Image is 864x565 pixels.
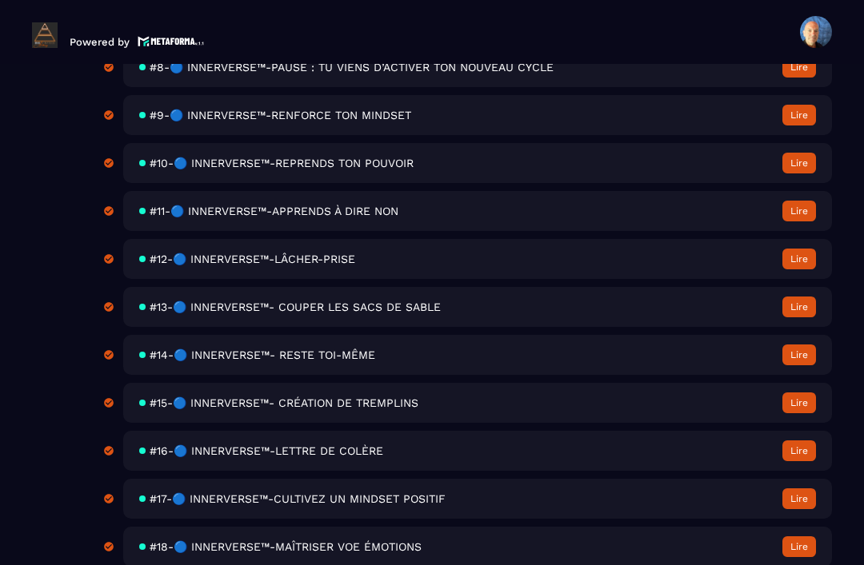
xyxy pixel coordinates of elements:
[782,153,816,173] button: Lire
[150,396,418,409] span: #15-🔵 INNERVERSE™- CRÉATION DE TREMPLINS
[782,536,816,557] button: Lire
[138,34,205,48] img: logo
[150,253,355,265] span: #12-🔵 INNERVERSE™-LÂCHER-PRISE
[782,105,816,125] button: Lire
[150,492,446,505] span: #17-🔵 INNERVERSE™-CULTIVEZ UN MINDSET POSITIF
[782,344,816,365] button: Lire
[782,440,816,461] button: Lire
[150,540,422,553] span: #18-🔵 INNERVERSE™-MAÎTRISER VOE ÉMOTIONS
[782,249,816,269] button: Lire
[782,392,816,413] button: Lire
[782,201,816,221] button: Lire
[32,22,58,48] img: logo-branding
[150,205,398,217] span: #11-🔵 INNERVERSE™-APPRENDS À DIRE NON
[150,61,554,74] span: #8-🔵 INNERVERSE™-PAUSE : TU VIENS D’ACTIVER TON NOUVEAU CYCLE
[150,348,375,361] span: #14-🔵 INNERVERSE™- RESTE TOI-MÊME
[150,444,383,457] span: #16-🔵 INNERVERSE™-LETTRE DE COLÈRE
[782,296,816,317] button: Lire
[70,36,130,48] p: Powered by
[150,157,414,169] span: #10-🔵 INNERVERSE™-REPRENDS TON POUVOIR
[150,109,411,121] span: #9-🔵 INNERVERSE™-RENFORCE TON MINDSET
[782,57,816,78] button: Lire
[150,300,441,313] span: #13-🔵 INNERVERSE™- COUPER LES SACS DE SABLE
[782,488,816,509] button: Lire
